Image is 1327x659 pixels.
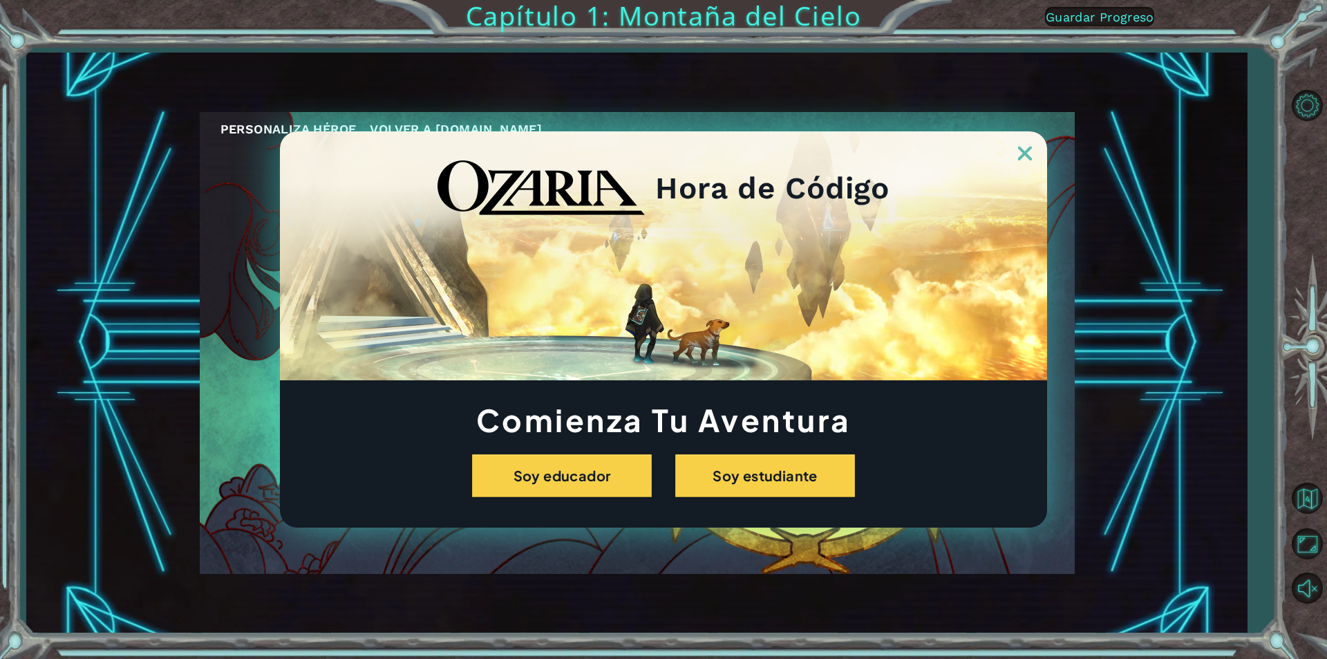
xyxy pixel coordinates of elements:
button: Soy estudiante [675,454,855,497]
h1: Comienza Tu Aventura [280,406,1047,434]
button: Soy educador [472,454,652,497]
img: ExitButton_Dusk.png [1018,147,1032,160]
h2: Hora de Código [655,175,890,201]
img: blackOzariaWordmark.png [437,160,645,216]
